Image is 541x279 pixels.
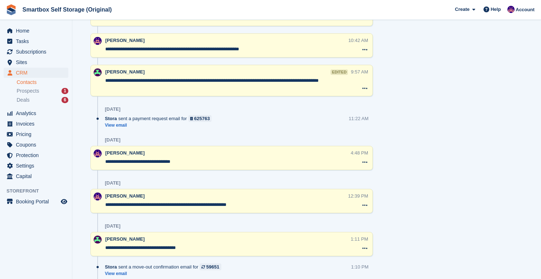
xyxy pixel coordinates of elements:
div: 1:11 PM [351,236,368,242]
div: 1:10 PM [351,263,369,270]
div: sent a move-out confirmation email for [105,263,225,270]
span: Capital [16,171,59,181]
span: Protection [16,150,59,160]
div: 625763 [194,115,210,122]
div: [DATE] [105,106,120,112]
span: Tasks [16,36,59,46]
span: Help [491,6,501,13]
a: menu [4,196,68,207]
span: [PERSON_NAME] [105,69,145,75]
div: sent a payment request email for [105,115,215,122]
span: Deals [17,97,30,103]
div: 12:39 PM [348,193,368,199]
a: menu [4,26,68,36]
a: menu [4,140,68,150]
div: 11:22 AM [349,115,369,122]
a: View email [105,122,215,128]
img: Mary Canham [94,149,102,157]
div: [DATE] [105,180,120,186]
img: stora-icon-8386f47178a22dfd0bd8f6a31ec36ba5ce8667c1dd55bd0f319d3a0aa187defe.svg [6,4,17,15]
img: Mary Canham [94,193,102,200]
a: menu [4,150,68,160]
a: menu [4,108,68,118]
span: [PERSON_NAME] [105,38,145,43]
div: 10:42 AM [348,37,368,44]
span: Stora [105,115,117,122]
a: Smartbox Self Storage (Original) [20,4,115,16]
a: 625763 [188,115,212,122]
div: 4:48 PM [351,149,368,156]
span: [PERSON_NAME] [105,193,145,199]
a: menu [4,171,68,181]
a: Deals 6 [17,96,68,104]
img: Mary Canham [507,6,515,13]
span: Settings [16,161,59,171]
span: CRM [16,68,59,78]
span: Home [16,26,59,36]
a: View email [105,271,225,277]
a: menu [4,161,68,171]
a: Preview store [60,197,68,206]
a: menu [4,129,68,139]
span: [PERSON_NAME] [105,236,145,242]
div: edited [331,69,348,75]
div: [DATE] [105,223,120,229]
span: Stora [105,263,117,270]
img: Alex Selenitsas [94,68,102,76]
span: Create [455,6,469,13]
a: menu [4,119,68,129]
a: Prospects 1 [17,87,68,95]
a: 59651 [200,263,221,270]
span: Analytics [16,108,59,118]
img: Mary Canham [94,37,102,45]
span: Invoices [16,119,59,129]
div: 6 [61,97,68,103]
div: 9:57 AM [351,68,368,75]
span: Sites [16,57,59,67]
img: Alex Selenitsas [94,236,102,244]
div: [DATE] [105,137,120,143]
a: menu [4,57,68,67]
span: Account [516,6,534,13]
span: [PERSON_NAME] [105,150,145,156]
a: Contacts [17,79,68,86]
div: 1 [61,88,68,94]
a: menu [4,68,68,78]
span: Prospects [17,88,39,94]
span: Subscriptions [16,47,59,57]
span: Storefront [7,187,72,195]
span: Coupons [16,140,59,150]
a: menu [4,36,68,46]
a: menu [4,47,68,57]
div: 59651 [206,263,219,270]
span: Pricing [16,129,59,139]
span: Booking Portal [16,196,59,207]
